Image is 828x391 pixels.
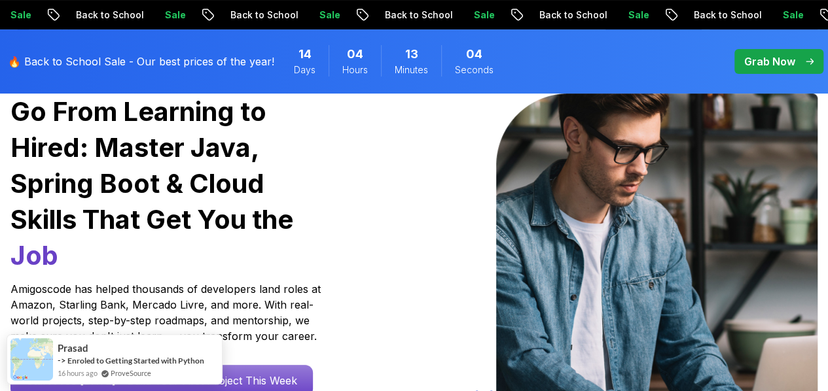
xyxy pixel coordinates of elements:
span: Minutes [395,63,428,76]
p: Back to School [514,8,603,22]
p: Sale [758,8,800,22]
a: ProveSource [111,367,151,379]
span: Job [10,239,58,271]
p: 🔥 Back to School Sale - Our best prices of the year! [8,54,274,69]
p: Sale [140,8,182,22]
span: Hours [342,63,368,76]
span: 14 Days [298,45,312,63]
span: 4 Seconds [466,45,482,63]
p: Back to School [669,8,758,22]
h1: Go From Learning to Hired: Master Java, Spring Boot & Cloud Skills That Get You the [10,93,334,273]
span: Prasad [58,343,88,354]
p: Back to School [206,8,295,22]
p: Back to School [51,8,140,22]
a: Enroled to Getting Started with Python [67,356,204,365]
span: Seconds [455,63,494,76]
span: Days [294,63,315,76]
span: 13 Minutes [405,45,418,63]
p: Back to School [360,8,449,22]
p: Sale [449,8,491,22]
p: Sale [295,8,336,22]
p: Sale [603,8,645,22]
span: 4 Hours [347,45,363,63]
p: Amigoscode has helped thousands of developers land roles at Amazon, Starling Bank, Mercado Livre,... [10,281,325,344]
p: Grab Now [744,54,795,69]
span: 16 hours ago [58,367,98,379]
span: -> [58,355,66,365]
img: provesource social proof notification image [10,338,53,381]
